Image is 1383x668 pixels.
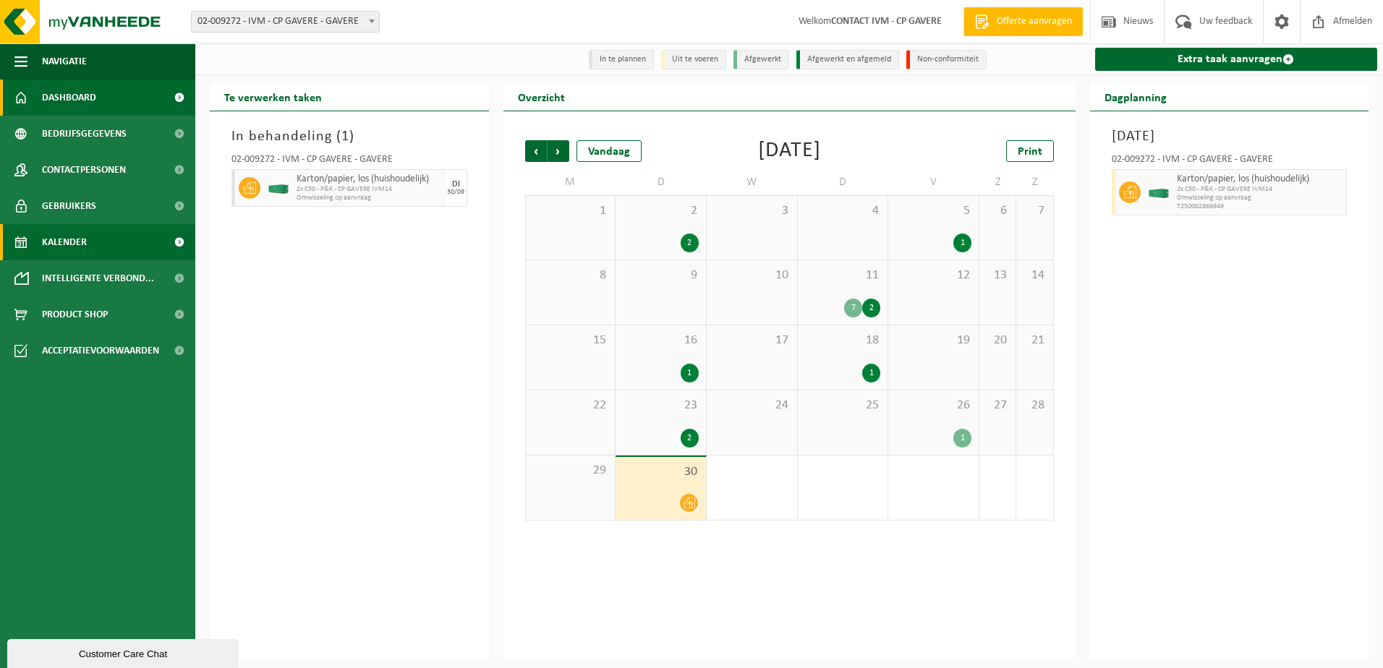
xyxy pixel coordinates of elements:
span: 2x C30 - P&K - CP GAVERE IVM14 [1177,185,1343,194]
span: Product Shop [42,296,108,333]
h2: Overzicht [503,82,579,111]
span: Bedrijfsgegevens [42,116,127,152]
div: 1 [953,429,971,448]
img: HK-XC-30-GN-00 [1148,187,1170,198]
span: 21 [1024,333,1045,348]
span: 1 [341,129,349,144]
td: V [888,169,979,195]
span: 2 [623,203,699,219]
span: 16 [623,333,699,348]
li: Afgewerkt [733,50,789,69]
span: 26 [895,398,971,414]
div: 1 [953,234,971,252]
div: DI [452,180,460,189]
a: Extra taak aanvragen [1095,48,1378,71]
span: 29 [533,463,608,479]
span: 20 [987,333,1008,348]
h3: [DATE] [1112,126,1348,147]
span: Dashboard [42,80,96,116]
strong: CONTACT IVM - CP GAVERE [831,16,942,27]
span: Gebruikers [42,188,96,224]
span: Volgende [548,140,569,162]
li: Afgewerkt en afgemeld [796,50,899,69]
h2: Te verwerken taken [210,82,336,111]
span: T250002866949 [1177,202,1343,211]
span: Omwisseling op aanvraag [1177,194,1343,202]
span: 14 [1024,267,1045,283]
td: W [707,169,798,195]
td: D [798,169,889,195]
span: 8 [533,267,608,283]
span: Offerte aanvragen [993,14,1076,29]
span: 27 [987,398,1008,414]
span: Karton/papier, los (huishoudelijk) [1177,174,1343,185]
div: [DATE] [758,140,821,162]
span: 4 [805,203,881,219]
span: Omwisseling op aanvraag [297,194,442,202]
span: 30 [623,464,699,480]
span: Print [1018,146,1042,158]
div: 2 [681,234,699,252]
span: 12 [895,267,971,283]
li: Non-conformiteit [906,50,987,69]
td: Z [979,169,1016,195]
div: 1 [862,364,880,382]
div: 02-009272 - IVM - CP GAVERE - GAVERE [231,155,467,169]
span: Contactpersonen [42,152,126,188]
div: Vandaag [576,140,642,162]
li: In te plannen [589,50,654,69]
span: Kalender [42,224,87,260]
span: Vorige [525,140,547,162]
iframe: chat widget [7,636,242,668]
span: 7 [1024,203,1045,219]
h3: In behandeling ( ) [231,126,467,147]
span: 6 [987,203,1008,219]
span: 3 [714,203,790,219]
span: 25 [805,398,881,414]
a: Offerte aanvragen [963,7,1083,36]
span: 22 [533,398,608,414]
div: 30/09 [447,189,464,196]
div: 02-009272 - IVM - CP GAVERE - GAVERE [1112,155,1348,169]
span: 23 [623,398,699,414]
span: Navigatie [42,43,87,80]
span: 18 [805,333,881,348]
span: 02-009272 - IVM - CP GAVERE - GAVERE [191,11,380,33]
span: 10 [714,267,790,283]
span: 17 [714,333,790,348]
h2: Dagplanning [1090,82,1181,111]
span: 24 [714,398,790,414]
span: 19 [895,333,971,348]
span: Intelligente verbond... [42,260,154,296]
span: 9 [623,267,699,283]
td: M [525,169,616,195]
span: 28 [1024,398,1045,414]
span: 11 [805,267,881,283]
a: Print [1006,140,1054,162]
span: 13 [987,267,1008,283]
td: D [616,169,707,195]
span: 2x C30 - P&K - CP GAVERE IVM14 [297,185,442,194]
div: 2 [681,429,699,448]
span: 15 [533,333,608,348]
span: Acceptatievoorwaarden [42,333,159,369]
td: Z [1016,169,1053,195]
span: 02-009272 - IVM - CP GAVERE - GAVERE [192,12,379,32]
div: 7 [844,299,862,317]
img: HK-XC-30-GN-00 [268,183,289,194]
div: 1 [681,364,699,382]
span: Karton/papier, los (huishoudelijk) [297,174,442,185]
li: Uit te voeren [661,50,726,69]
span: 5 [895,203,971,219]
span: 1 [533,203,608,219]
div: 2 [862,299,880,317]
